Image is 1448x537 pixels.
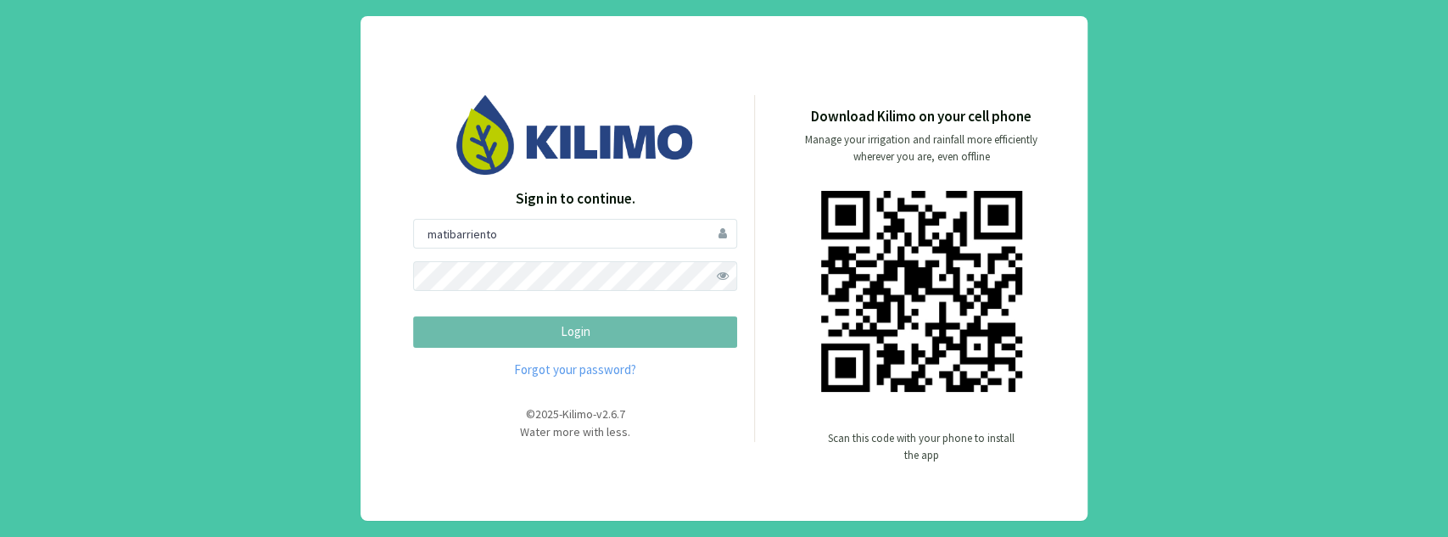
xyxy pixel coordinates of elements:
img: Image [456,95,694,174]
span: - [593,406,596,422]
span: - [559,406,562,422]
span: Water more with less. [520,424,630,439]
input: User [413,219,737,249]
p: Download Kilimo on your cell phone [811,106,1031,128]
span: Kilimo [562,406,593,422]
a: Forgot your password? [413,361,737,380]
span: © [526,406,535,422]
button: Login [413,316,737,348]
img: qr code [821,191,1022,392]
p: Scan this code with your phone to install the app [828,430,1015,464]
span: 2025 [535,406,559,422]
p: Login [428,322,723,342]
p: Manage your irrigation and rainfall more efficiently wherever you are, even offline [791,131,1052,165]
p: Sign in to continue. [413,188,737,210]
span: v2.6.7 [596,406,625,422]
